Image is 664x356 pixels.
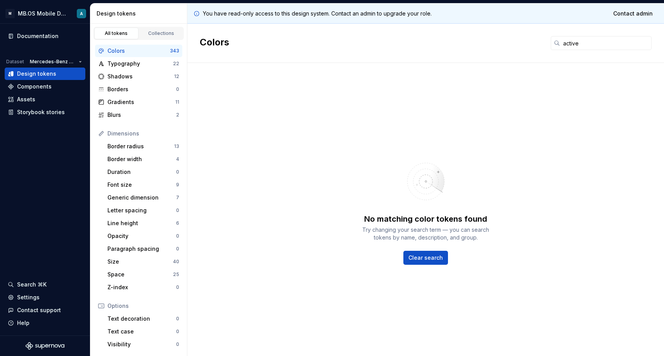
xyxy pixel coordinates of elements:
[18,10,67,17] div: MB.OS Mobile Design System
[5,304,85,316] button: Contact support
[107,73,174,80] div: Shadows
[608,7,658,21] a: Contact admin
[107,283,176,291] div: Z-index
[2,5,88,22] button: MMB.OS Mobile Design SystemA
[174,143,179,149] div: 13
[356,226,496,241] div: Try changing your search term — you can search tokens by name, description, and group.
[17,70,56,78] div: Design tokens
[176,233,179,239] div: 0
[104,325,182,338] a: Text case0
[176,316,179,322] div: 0
[104,243,182,255] a: Paragraph spacing0
[17,306,61,314] div: Contact support
[176,156,179,162] div: 4
[175,99,179,105] div: 11
[17,108,65,116] div: Storybook stories
[173,271,179,278] div: 25
[107,181,176,189] div: Font size
[104,204,182,217] a: Letter spacing0
[176,328,179,335] div: 0
[17,83,52,90] div: Components
[142,30,181,36] div: Collections
[30,59,76,65] span: Mercedes-Benz 2.0
[5,80,85,93] a: Components
[95,45,182,57] a: Colors343
[17,319,29,327] div: Help
[17,281,47,288] div: Search ⌘K
[95,109,182,121] a: Blurs2
[107,245,176,253] div: Paragraph spacing
[5,317,85,329] button: Help
[80,10,83,17] div: A
[107,315,176,323] div: Text decoration
[107,155,176,163] div: Border width
[107,232,176,240] div: Opacity
[107,60,173,68] div: Typography
[176,182,179,188] div: 9
[17,32,59,40] div: Documentation
[97,30,136,36] div: All tokens
[107,111,176,119] div: Blurs
[107,142,174,150] div: Border radius
[107,130,179,137] div: Dimensions
[364,214,487,224] div: No matching color tokens found
[107,194,176,201] div: Generic dimension
[176,220,179,226] div: 6
[97,10,184,17] div: Design tokens
[5,30,85,42] a: Documentation
[107,219,176,227] div: Line height
[104,313,182,325] a: Text decoration0
[5,106,85,118] a: Storybook stories
[107,340,176,348] div: Visibility
[107,328,176,335] div: Text case
[203,10,432,17] p: You have read-only access to this design system. Contact an admin to upgrade your role.
[107,207,176,214] div: Letter spacing
[95,57,182,70] a: Typography22
[5,291,85,304] a: Settings
[104,191,182,204] a: Generic dimension7
[560,36,652,50] input: Search in tokens...
[403,251,448,265] button: Clear search
[104,255,182,268] a: Size40
[104,281,182,293] a: Z-index0
[104,153,182,165] a: Border width4
[104,140,182,153] a: Border radius13
[104,179,182,191] a: Font size9
[17,96,35,103] div: Assets
[176,207,179,214] div: 0
[408,254,443,262] span: Clear search
[104,230,182,242] a: Opacity0
[95,70,182,83] a: Shadows12
[26,56,85,67] button: Mercedes-Benz 2.0
[107,302,179,310] div: Options
[176,246,179,252] div: 0
[107,271,173,278] div: Space
[176,194,179,201] div: 7
[173,259,179,265] div: 40
[107,98,175,106] div: Gradients
[107,47,170,55] div: Colors
[5,68,85,80] a: Design tokens
[26,342,64,350] svg: Supernova Logo
[104,217,182,229] a: Line height6
[176,86,179,92] div: 0
[107,258,173,266] div: Size
[170,48,179,54] div: 343
[95,83,182,96] a: Borders0
[176,341,179,347] div: 0
[173,61,179,67] div: 22
[5,9,15,18] div: M
[5,278,85,291] button: Search ⌘K
[104,268,182,281] a: Space25
[174,73,179,80] div: 12
[104,338,182,351] a: Visibility0
[104,166,182,178] a: Duration0
[107,168,176,176] div: Duration
[200,36,229,50] h2: Colors
[95,96,182,108] a: Gradients11
[613,10,653,17] span: Contact admin
[176,284,179,290] div: 0
[5,93,85,106] a: Assets
[107,85,176,93] div: Borders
